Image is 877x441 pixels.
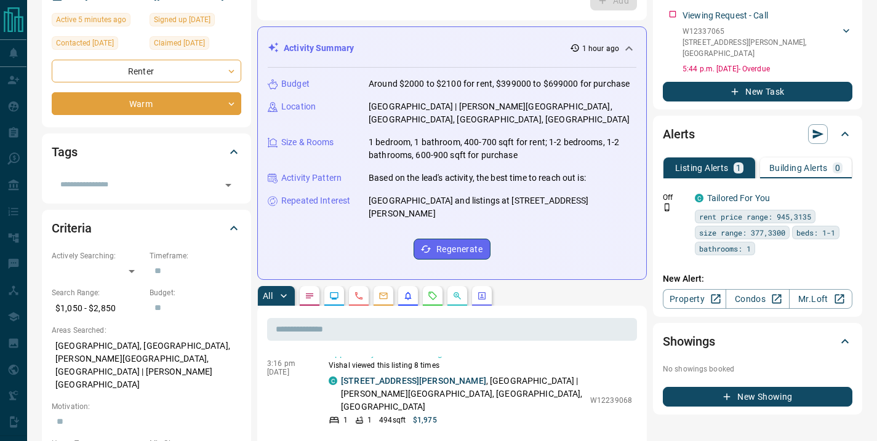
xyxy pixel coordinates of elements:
h2: Tags [52,142,77,162]
p: Size & Rooms [281,136,334,149]
div: condos.ca [329,376,337,385]
svg: Opportunities [452,291,462,301]
h2: Criteria [52,218,92,238]
p: 494 sqft [379,415,406,426]
div: Criteria [52,213,241,243]
p: 0 [835,164,840,172]
svg: Listing Alerts [403,291,413,301]
a: Mr.Loft [789,289,852,309]
p: All [263,292,273,300]
a: [STREET_ADDRESS][PERSON_NAME] [341,376,486,386]
p: No showings booked [663,364,852,375]
h2: Alerts [663,124,695,144]
a: Condos [726,289,789,309]
p: Motivation: [52,401,241,412]
p: 1 hour ago [582,43,619,54]
span: Active 5 minutes ago [56,14,126,26]
h2: Showings [663,332,715,351]
svg: Calls [354,291,364,301]
p: Around $2000 to $2100 for rent, $399000 to $699000 for purchase [369,77,630,90]
p: Off [663,192,687,203]
p: Location [281,100,316,113]
svg: Agent Actions [477,291,487,301]
div: Activity Summary1 hour ago [268,37,636,60]
span: rent price range: 945,3135 [699,210,811,223]
p: Budget [281,77,310,90]
p: Search Range: [52,287,143,298]
p: New Alert: [663,272,852,285]
div: condos.ca [695,194,703,202]
div: Warm [52,92,241,115]
p: Repeated Interest [281,194,350,207]
p: 3:16 pm [267,359,310,368]
span: Signed up [DATE] [154,14,210,26]
p: 1 [367,415,372,426]
p: 1 [343,415,348,426]
p: Vishal viewed this listing 8 times [329,360,632,371]
p: , [GEOGRAPHIC_DATA] | [PERSON_NAME][GEOGRAPHIC_DATA], [GEOGRAPHIC_DATA], [GEOGRAPHIC_DATA] [341,375,584,413]
svg: Notes [305,291,314,301]
p: 5:44 p.m. [DATE] - Overdue [683,63,852,74]
p: Budget: [150,287,241,298]
div: Alerts [663,119,852,149]
p: [GEOGRAPHIC_DATA] | [PERSON_NAME][GEOGRAPHIC_DATA], [GEOGRAPHIC_DATA], [GEOGRAPHIC_DATA], [GEOGRA... [369,100,636,126]
div: Showings [663,327,852,356]
a: Tailored For You [707,193,770,203]
p: Based on the lead's activity, the best time to reach out is: [369,172,586,185]
span: Contacted [DATE] [56,37,114,49]
div: Tue Jun 24 2025 [150,13,241,30]
span: beds: 1-1 [796,226,835,239]
p: $1,050 - $2,850 [52,298,143,319]
p: 1 bedroom, 1 bathroom, 400-700 sqft for rent; 1-2 bedrooms, 1-2 bathrooms, 600-900 sqft for purchase [369,136,636,162]
p: Listing Alerts [675,164,729,172]
button: New Task [663,82,852,101]
button: New Showing [663,387,852,407]
p: Viewing Request - Call [683,9,768,22]
span: bathrooms: 1 [699,242,751,255]
p: Timeframe: [150,250,241,261]
div: Tags [52,137,241,167]
div: Wed Aug 13 2025 [52,13,143,30]
svg: Push Notification Only [663,203,671,212]
p: [STREET_ADDRESS][PERSON_NAME] , [GEOGRAPHIC_DATA] [683,37,840,59]
div: Tue Jul 08 2025 [150,36,241,54]
p: [GEOGRAPHIC_DATA] and listings at [STREET_ADDRESS][PERSON_NAME] [369,194,636,220]
p: [GEOGRAPHIC_DATA], [GEOGRAPHIC_DATA], [PERSON_NAME][GEOGRAPHIC_DATA], [GEOGRAPHIC_DATA] | [PERSON... [52,336,241,395]
button: Regenerate [414,239,491,260]
p: Activity Summary [284,42,354,55]
button: Open [220,177,237,194]
p: 1 [736,164,741,172]
p: Activity Pattern [281,172,342,185]
a: Property [663,289,726,309]
span: Claimed [DATE] [154,37,205,49]
span: size range: 377,3300 [699,226,785,239]
div: W12337065[STREET_ADDRESS][PERSON_NAME],[GEOGRAPHIC_DATA] [683,23,852,62]
div: Wed Jul 09 2025 [52,36,143,54]
p: [DATE] [267,368,310,376]
div: Renter [52,60,241,82]
svg: Requests [428,291,438,301]
svg: Emails [378,291,388,301]
svg: Lead Browsing Activity [329,291,339,301]
p: $1,975 [413,415,437,426]
p: Actively Searching: [52,250,143,261]
p: Building Alerts [769,164,828,172]
p: W12239068 [590,395,632,406]
p: W12337065 [683,26,840,37]
p: Areas Searched: [52,325,241,336]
